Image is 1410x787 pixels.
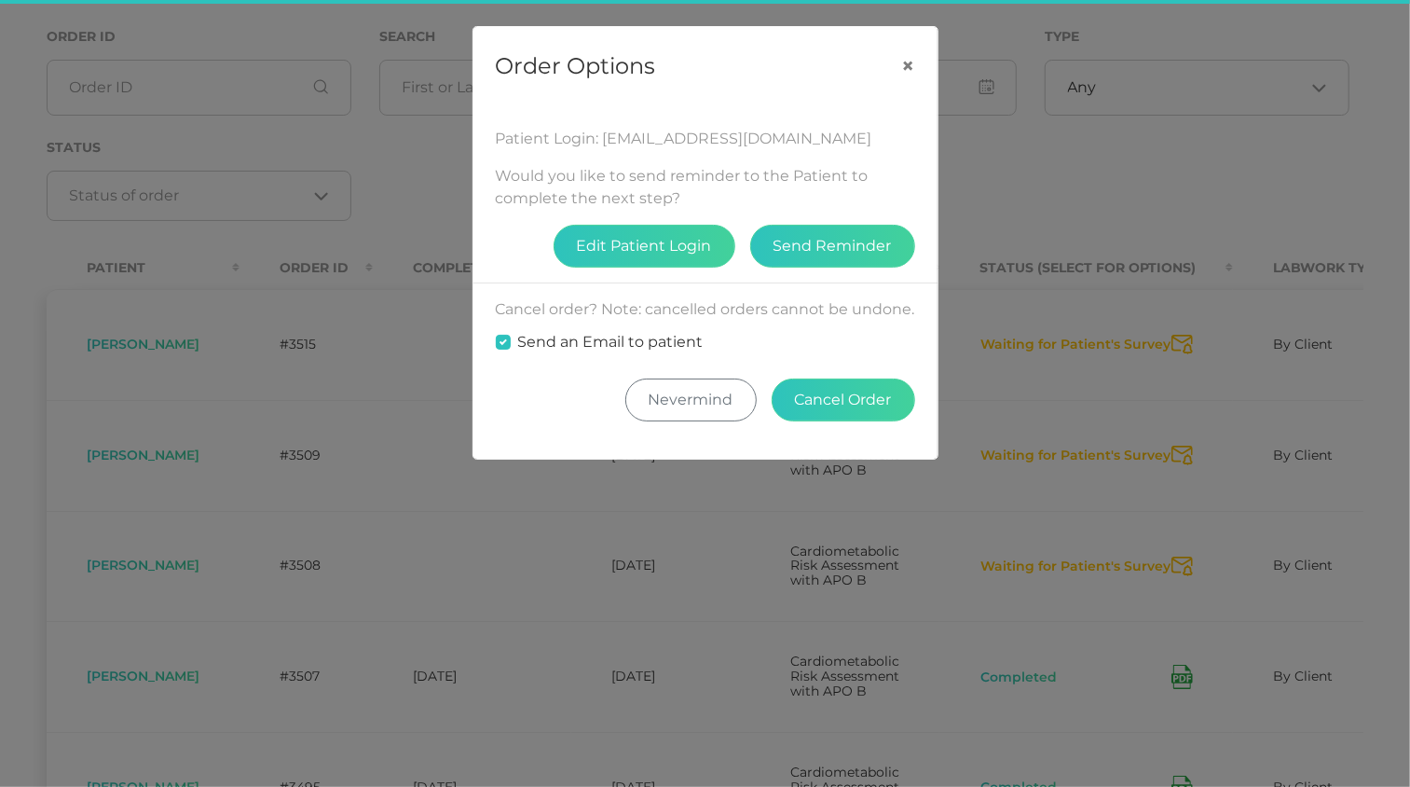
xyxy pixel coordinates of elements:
button: Cancel Order [772,379,915,421]
div: Notification sent! [627,41,784,76]
button: Send Reminder [750,225,915,268]
button: Edit Patient Login [554,225,735,268]
button: Close [880,27,938,105]
div: Patient Login: [EMAIL_ADDRESS][DOMAIN_NAME] [496,128,915,150]
button: Nevermind [625,379,757,421]
div: Would you like to send reminder to the Patient to complete the next step? Cancel order? Note: can... [473,105,938,459]
h5: Order Options [496,49,656,83]
label: Send an Email to patient [518,331,704,353]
